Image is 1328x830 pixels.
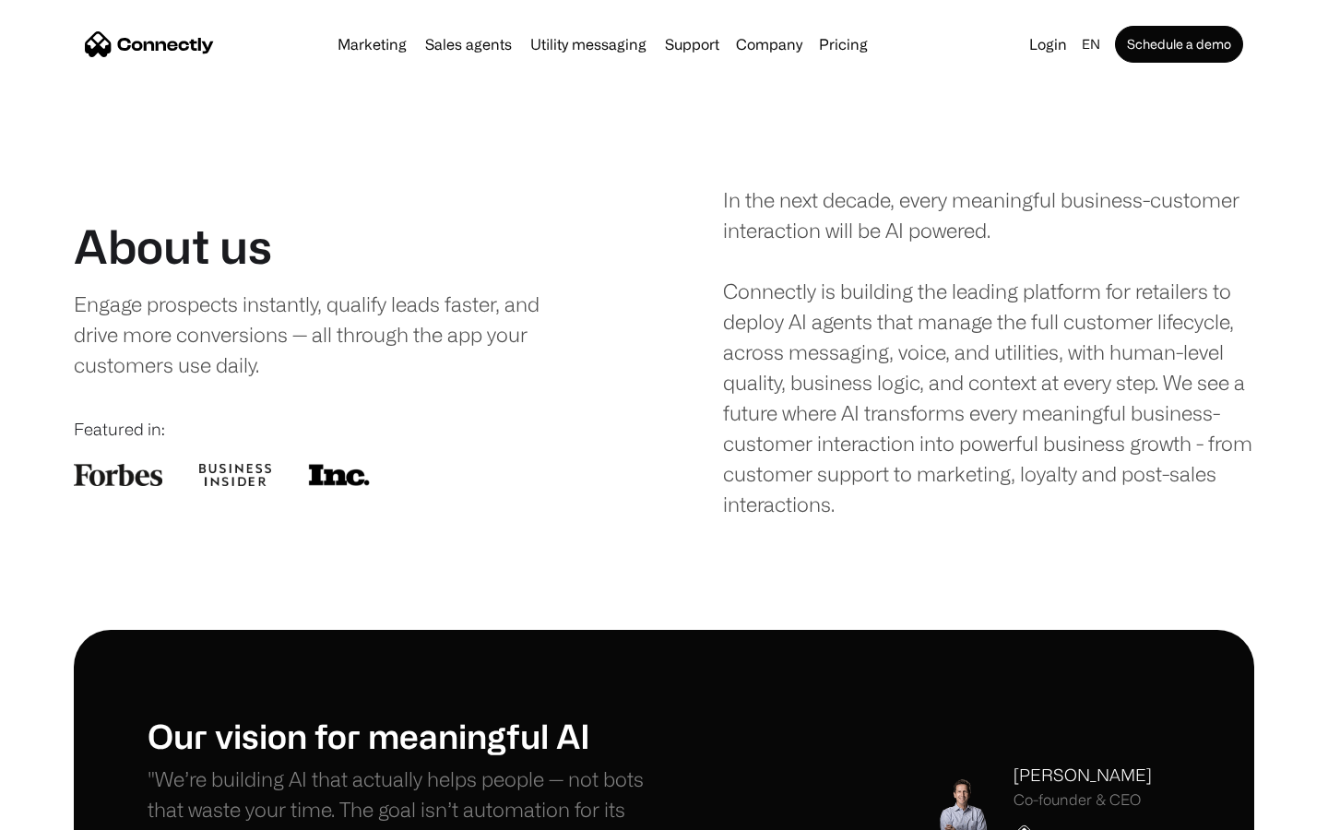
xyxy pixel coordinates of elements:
h1: Our vision for meaningful AI [148,716,664,755]
a: Marketing [330,37,414,52]
a: Login [1022,31,1074,57]
h1: About us [74,219,272,274]
a: Pricing [812,37,875,52]
div: [PERSON_NAME] [1014,763,1152,788]
aside: Language selected: English [18,796,111,824]
ul: Language list [37,798,111,824]
div: Company [736,31,802,57]
div: en [1082,31,1100,57]
div: Co-founder & CEO [1014,791,1152,809]
div: Featured in: [74,417,605,442]
a: Schedule a demo [1115,26,1243,63]
div: In the next decade, every meaningful business-customer interaction will be AI powered. Connectly ... [723,184,1254,519]
div: Engage prospects instantly, qualify leads faster, and drive more conversions — all through the ap... [74,289,578,380]
a: Sales agents [418,37,519,52]
a: Support [658,37,727,52]
a: Utility messaging [523,37,654,52]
